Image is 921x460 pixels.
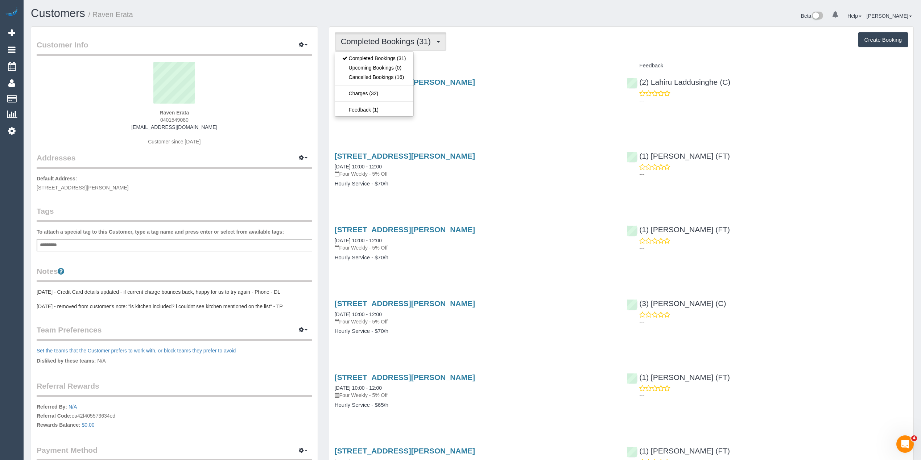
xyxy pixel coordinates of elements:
a: [DATE] 10:00 - 12:00 [335,311,382,317]
img: New interface [811,12,823,21]
a: (1) [PERSON_NAME] (FT) [627,373,730,381]
button: Completed Bookings (31) [335,32,446,51]
span: 4 [911,435,917,441]
a: [STREET_ADDRESS][PERSON_NAME] [335,299,475,308]
p: --- [639,171,908,178]
h4: Feedback [627,63,908,69]
a: (1) [PERSON_NAME] (FT) [627,225,730,234]
p: Four Weekly - 5% Off [335,244,616,251]
label: Disliked by these teams: [37,357,96,364]
a: [STREET_ADDRESS][PERSON_NAME] [335,447,475,455]
a: [STREET_ADDRESS][PERSON_NAME] [335,225,475,234]
h4: Hourly Service - $70/h [335,107,616,113]
span: [STREET_ADDRESS][PERSON_NAME] [37,185,129,191]
legend: Team Preferences [37,325,312,341]
a: [STREET_ADDRESS][PERSON_NAME] [335,152,475,160]
h4: Hourly Service - $70/h [335,255,616,261]
p: --- [639,244,908,252]
label: Referred By: [37,403,67,410]
a: [EMAIL_ADDRESS][DOMAIN_NAME] [131,124,217,130]
a: Set the teams that the Customer prefers to work with, or block teams they prefer to avoid [37,348,236,354]
button: Create Booking [858,32,908,47]
span: Customer since [DATE] [148,139,201,145]
a: (3) [PERSON_NAME] (C) [627,299,726,308]
p: Four Weekly - 5% Off [335,392,616,399]
h4: Hourly Service - $70/h [335,181,616,187]
h4: Service [335,63,616,69]
label: Rewards Balance: [37,421,80,428]
legend: Notes [37,266,312,282]
p: --- [639,392,908,399]
p: Four Weekly - 5% Off [335,318,616,325]
legend: Referral Rewards [37,381,312,397]
p: --- [639,318,908,326]
a: Customers [31,7,85,20]
h4: Hourly Service - $70/h [335,328,616,334]
a: [DATE] 10:00 - 12:00 [335,385,382,391]
a: Help [847,13,862,19]
a: $0.00 [82,422,95,428]
p: Four Weekly - 5% Off [335,170,616,177]
a: [PERSON_NAME] [867,13,912,19]
p: --- [639,97,908,104]
a: (2) Lahiru Laddusinghe (C) [627,78,730,86]
h4: Hourly Service - $65/h [335,402,616,408]
strong: Raven Erata [160,110,189,116]
label: Referral Code: [37,412,71,419]
img: Automaid Logo [4,7,19,17]
span: Completed Bookings (31) [341,37,434,46]
a: Cancelled Bookings (16) [335,72,413,82]
label: To attach a special tag to this Customer, type a tag name and press enter or select from availabl... [37,228,284,235]
pre: [DATE] - Credit Card details updated - if current charge bounces back, happy for us to try again ... [37,288,312,310]
legend: Tags [37,206,312,222]
a: Beta [801,13,823,19]
a: [DATE] 10:00 - 12:00 [335,164,382,170]
iframe: Intercom live chat [896,435,914,453]
span: 0401549080 [160,117,189,123]
small: / Raven Erata [88,11,133,18]
legend: Customer Info [37,39,312,56]
a: Feedback (1) [335,105,413,114]
a: Charges (32) [335,89,413,98]
p: ea42f405573634ed [37,403,312,430]
a: N/A [69,404,77,410]
p: Four Weekly - 5% Off [335,97,616,104]
a: (1) [PERSON_NAME] (FT) [627,447,730,455]
a: Completed Bookings (31) [335,54,413,63]
label: Default Address: [37,175,77,182]
a: [STREET_ADDRESS][PERSON_NAME] [335,373,475,381]
span: N/A [97,358,106,364]
a: Upcoming Bookings (0) [335,63,413,72]
a: [DATE] 10:00 - 12:00 [335,238,382,243]
a: (1) [PERSON_NAME] (FT) [627,152,730,160]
